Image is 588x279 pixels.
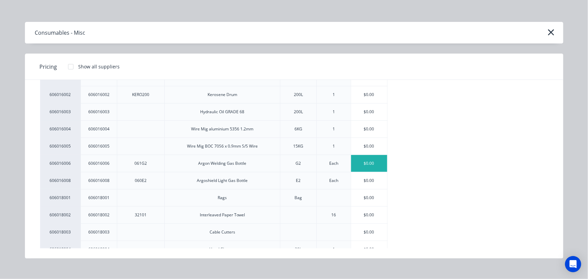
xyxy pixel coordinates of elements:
div: 200L [294,109,303,115]
div: 606016005 [40,137,81,155]
div: KERO200 [132,92,150,98]
div: $0.00 [351,103,387,120]
div: $0.00 [351,138,387,155]
div: 15KG [293,143,303,149]
div: 606016006 [40,155,81,172]
div: 606016004 [88,126,110,132]
div: Hand Cleaner [209,246,235,252]
div: 606018003 [40,223,81,241]
div: 606016002 [40,86,81,103]
div: 1 [333,92,335,98]
div: $0.00 [351,189,387,206]
div: 606018001 [88,195,110,201]
div: 32101 [135,212,147,218]
div: 606018002 [40,206,81,223]
div: 1 [333,246,335,252]
div: $0.00 [351,224,387,241]
div: Wire Mig BOC 70S6 x 0.9mm S/S Wire [187,143,258,149]
div: 20L [295,246,302,252]
div: Rags [218,195,227,201]
div: E2 [296,178,301,184]
div: G2 [296,160,301,166]
div: $0.00 [351,155,387,172]
div: 200L [294,92,303,98]
div: 606018004 [40,241,81,258]
div: Show all suppliers [79,63,120,70]
div: Bag [295,195,302,201]
div: Consumables - Misc [35,29,86,37]
div: Open Intercom Messenger [565,256,581,272]
div: 606018004 [88,246,110,252]
div: Argoshield Light Gas Bottle [197,178,248,184]
div: 606018002 [88,212,110,218]
div: 606016008 [40,172,81,189]
div: 606018001 [40,189,81,206]
div: 606016002 [88,92,110,98]
div: $0.00 [351,121,387,137]
div: 6KG [295,126,302,132]
div: 1 [333,126,335,132]
div: 606016004 [40,120,81,137]
div: $0.00 [351,241,387,258]
div: Argon Welding Gas Bottle [198,160,246,166]
div: $0.00 [351,86,387,103]
div: 16 [332,212,336,218]
div: 1 [333,109,335,115]
div: $0.00 [351,172,387,189]
div: Cable Cutters [210,229,235,235]
div: Hydraulic Oil GRADE 68 [200,109,244,115]
div: 606016008 [88,178,110,184]
div: Each [329,178,338,184]
div: $0.00 [351,207,387,223]
div: 606016003 [88,109,110,115]
div: 606016005 [88,143,110,149]
div: Kerosene Drum [208,92,237,98]
div: 061G2 [135,160,147,166]
div: 606016003 [40,103,81,120]
div: Each [329,160,338,166]
span: Pricing [40,63,57,71]
div: 606016006 [88,160,110,166]
div: Interleaved Paper Towel [200,212,245,218]
div: 606018003 [88,229,110,235]
div: Wire Mig aluminium 5356 1.2mm [191,126,253,132]
div: 1 [333,143,335,149]
div: 060E2 [135,178,147,184]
